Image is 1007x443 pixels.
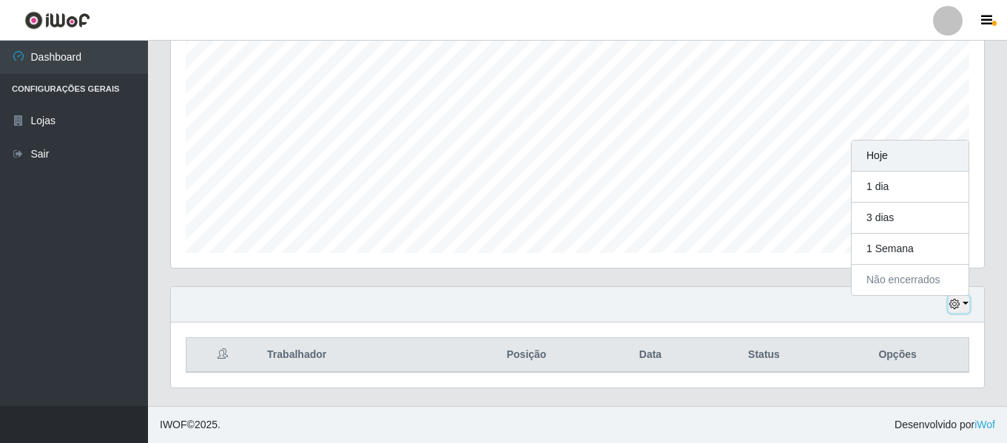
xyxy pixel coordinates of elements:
a: iWof [974,419,995,430]
button: 1 dia [852,172,969,203]
button: Não encerrados [852,265,969,295]
span: © 2025 . [160,417,220,433]
th: Trabalhador [258,338,454,373]
th: Opções [826,338,969,373]
button: 3 dias [852,203,969,234]
span: IWOF [160,419,187,430]
button: 1 Semana [852,234,969,265]
img: CoreUI Logo [24,11,90,30]
th: Data [599,338,701,373]
button: Hoje [852,141,969,172]
th: Status [701,338,826,373]
span: Desenvolvido por [895,417,995,433]
th: Posição [454,338,599,373]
